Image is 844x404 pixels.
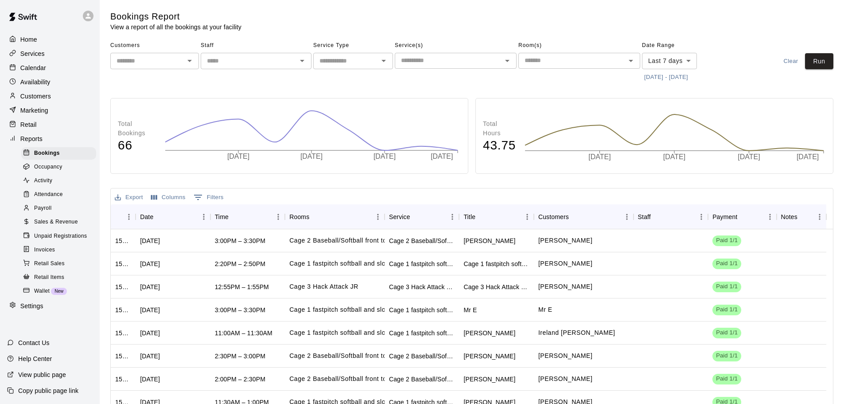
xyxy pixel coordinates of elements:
[118,119,156,138] p: Total Bookings
[140,204,153,229] div: Date
[625,55,637,67] button: Open
[459,204,534,229] div: Title
[7,47,93,60] a: Services
[538,236,592,245] p: Natalie Holzer
[34,273,64,282] span: Retail Items
[620,210,634,224] button: Menu
[777,53,805,70] button: Clear
[21,202,96,215] div: Payroll
[634,204,708,229] div: Staff
[289,259,430,268] p: Cage 1 fastpitch softball and slow pitch softball
[538,204,569,229] div: Customers
[20,106,48,115] p: Marketing
[115,375,131,384] div: 1513093
[115,329,131,337] div: 1513371
[389,282,455,291] div: Cage 3 Hack Attack JR Baseball
[191,190,226,204] button: Show filters
[210,204,285,229] div: Time
[21,229,100,243] a: Unpaid Registrations
[463,259,529,268] div: Cage 1 fastpitch softball and slow pitch softball
[521,210,534,224] button: Menu
[538,259,592,268] p: jeneane catlin
[389,236,455,245] div: Cage 2 Baseball/Softball front toss, tee work ,etc
[18,386,78,395] p: Copy public page link
[34,246,55,255] span: Invoices
[296,55,308,67] button: Open
[215,375,265,384] div: 2:00PM – 2:30PM
[395,39,517,53] span: Service(s)
[34,190,63,199] span: Attendance
[7,75,93,89] a: Availability
[153,211,166,223] button: Sort
[140,306,160,314] div: Mon, Oct 13, 2025
[215,282,269,291] div: 12:55PM – 1:55PM
[781,204,797,229] div: Notes
[7,132,93,145] a: Reports
[34,287,50,296] span: Wallet
[538,328,615,337] p: Ireland Gregory
[20,49,45,58] p: Services
[389,259,455,268] div: Cage 1 fastpitch softball and slow pitch softball
[371,210,385,224] button: Menu
[7,33,93,46] a: Home
[410,211,423,223] button: Sort
[115,282,131,291] div: 1513670
[475,211,488,223] button: Sort
[797,211,810,223] button: Sort
[389,329,455,337] div: Cage 1 fastpitch softball and slow pitch softball
[215,329,272,337] div: 11:00AM – 11:30AM
[183,55,196,67] button: Open
[389,204,410,229] div: Service
[538,305,552,314] p: Mr E
[20,92,51,101] p: Customers
[215,352,265,361] div: 2:30PM – 3:00PM
[7,104,93,117] a: Marketing
[197,210,210,224] button: Menu
[115,236,131,245] div: 1516325
[638,204,651,229] div: Staff
[34,149,60,158] span: Bookings
[712,375,741,383] span: Paid 1/1
[642,71,690,84] button: [DATE] - [DATE]
[446,210,459,224] button: Menu
[483,138,516,153] h4: 43.75
[115,306,131,314] div: 1513407
[136,204,210,229] div: Date
[21,147,96,160] div: Bookings
[110,23,241,31] p: View a report of all the bookings at your facility
[463,352,515,361] div: Christopher Thompson
[289,204,309,229] div: Rooms
[21,243,100,257] a: Invoices
[695,210,708,224] button: Menu
[463,375,515,384] div: Christopher Thompson
[215,259,265,268] div: 2:20PM – 2:50PM
[21,271,100,284] a: Retail Items
[18,338,50,347] p: Contact Us
[20,302,43,310] p: Settings
[712,329,741,337] span: Paid 1/1
[389,306,455,314] div: Cage 1 fastpitch softball and slow pitch softball
[377,55,390,67] button: Open
[813,210,826,224] button: Menu
[712,236,741,245] span: Paid 1/1
[483,119,516,138] p: Total Hours
[140,259,160,268] div: Sat, Oct 11, 2025
[7,118,93,131] div: Retail
[21,161,96,173] div: Occupancy
[34,218,78,227] span: Sales & Revenue
[21,188,96,201] div: Attendance
[227,153,249,160] tspan: [DATE]
[115,259,131,268] div: 1513747
[21,188,100,202] a: Attendance
[738,153,760,161] tspan: [DATE]
[110,11,241,23] h5: Bookings Report
[7,299,93,313] a: Settings
[463,282,529,291] div: Cage 3 Hack Attack JR Baseball
[518,39,640,53] span: Room(s)
[763,210,777,224] button: Menu
[805,53,833,70] button: Run
[7,90,93,103] a: Customers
